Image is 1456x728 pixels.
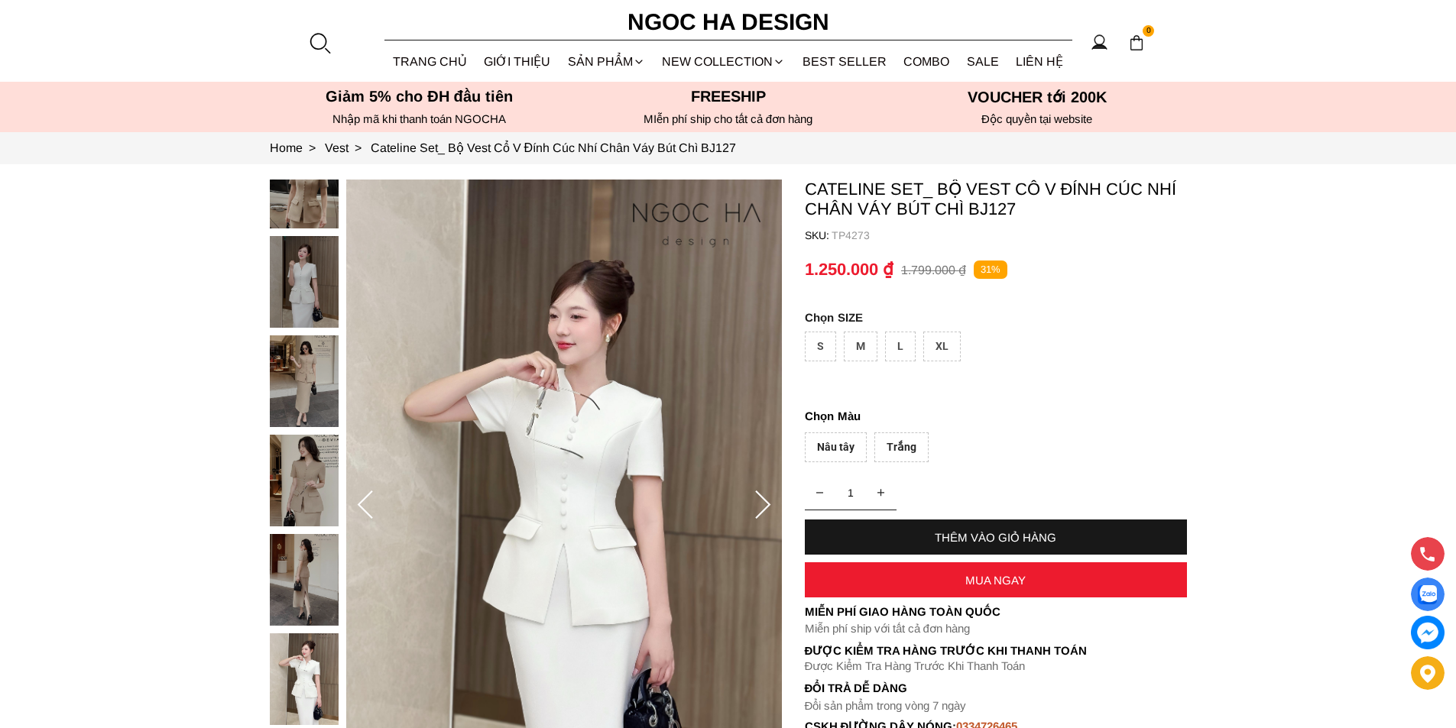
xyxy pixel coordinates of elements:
a: Link to Home [270,141,325,154]
div: THÊM VÀO GIỎ HÀNG [805,531,1187,544]
p: 1.799.000 ₫ [901,263,966,277]
div: Nâu tây [805,432,867,462]
a: Ngoc Ha Design [614,4,843,40]
img: Cateline Set_ Bộ Vest Cổ V Đính Cúc Nhí Chân Váy Bút Chì BJ127_mini_2 [270,137,339,228]
h5: VOUCHER tới 200K [887,88,1187,106]
a: Display image [1411,578,1445,611]
a: SALE [958,41,1008,82]
img: Cateline Set_ Bộ Vest Cổ V Đính Cúc Nhí Chân Váy Bút Chì BJ127_mini_6 [270,534,339,626]
a: LIÊN HỆ [1007,41,1072,82]
a: GIỚI THIỆU [475,41,559,82]
p: SIZE [805,311,1187,324]
img: Cateline Set_ Bộ Vest Cổ V Đính Cúc Nhí Chân Váy Bút Chì BJ127_mini_7 [270,633,339,725]
span: > [303,141,322,154]
h6: Độc quyền tại website [887,112,1187,126]
img: Cateline Set_ Bộ Vest Cổ V Đính Cúc Nhí Chân Váy Bút Chì BJ127_mini_5 [270,435,339,526]
p: Được Kiểm Tra Hàng Trước Khi Thanh Toán [805,644,1187,658]
a: Link to Cateline Set_ Bộ Vest Cổ V Đính Cúc Nhí Chân Váy Bút Chì BJ127 [371,141,737,154]
span: 0 [1143,25,1155,37]
img: img-CART-ICON-ksit0nf1 [1128,34,1145,51]
p: Cateline Set_ Bộ Vest Cổ V Đính Cúc Nhí Chân Váy Bút Chì BJ127 [805,180,1187,219]
font: Miễn phí ship với tất cả đơn hàng [805,622,970,635]
p: Được Kiểm Tra Hàng Trước Khi Thanh Toán [805,659,1187,673]
font: Nhập mã khi thanh toán NGOCHA [332,112,506,125]
a: Combo [895,41,958,82]
p: TP4273 [832,229,1187,241]
a: NEW COLLECTION [653,41,794,82]
p: Màu [805,407,1187,425]
h6: SKU: [805,229,832,241]
div: M [844,332,877,361]
a: messenger [1411,616,1445,649]
font: Giảm 5% cho ĐH đầu tiên [326,88,513,105]
p: 31% [974,260,1007,280]
span: > [349,141,368,154]
div: S [805,332,836,361]
img: Display image [1418,585,1437,604]
h6: MIễn phí ship cho tất cả đơn hàng [579,112,878,126]
a: Link to Vest [325,141,371,154]
div: MUA NGAY [805,574,1187,587]
a: BEST SELLER [794,41,896,82]
h6: Đổi trả dễ dàng [805,681,1187,694]
font: Freeship [691,88,766,105]
font: Miễn phí giao hàng toàn quốc [805,605,1000,618]
div: L [885,332,916,361]
img: Cateline Set_ Bộ Vest Cổ V Đính Cúc Nhí Chân Váy Bút Chì BJ127_mini_4 [270,335,339,427]
a: TRANG CHỦ [384,41,476,82]
img: Cateline Set_ Bộ Vest Cổ V Đính Cúc Nhí Chân Váy Bút Chì BJ127_mini_3 [270,236,339,328]
div: Trắng [874,432,929,462]
font: Đổi sản phẩm trong vòng 7 ngày [805,699,967,712]
p: 1.250.000 ₫ [805,260,893,280]
div: XL [923,332,961,361]
input: Quantity input [805,477,897,508]
div: SẢN PHẨM [559,41,654,82]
